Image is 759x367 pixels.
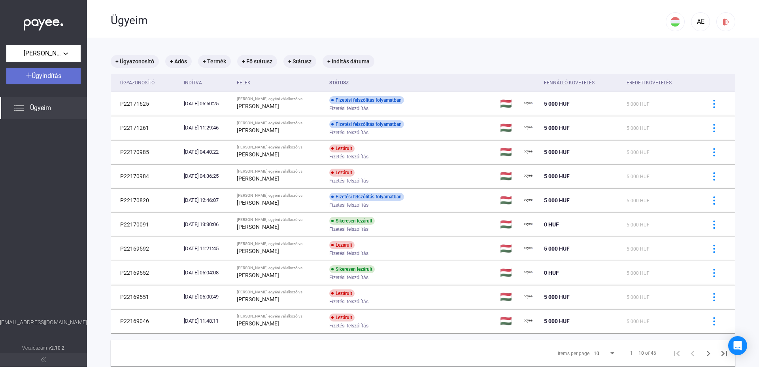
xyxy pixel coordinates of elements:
td: 🇭🇺 [497,92,520,116]
div: 1 – 10 of 46 [630,348,656,358]
span: [PERSON_NAME] egyéni vállalkozó [24,49,63,58]
div: [DATE] 05:50:25 [184,100,230,108]
div: Items per page: [558,349,591,358]
img: payee-logo [524,220,533,229]
span: 5 000 HUF [544,318,570,324]
strong: [PERSON_NAME] [237,103,279,109]
div: [DATE] 11:48:11 [184,317,230,325]
span: 5 000 HUF [627,174,649,179]
div: Lezárult [329,169,355,177]
strong: [PERSON_NAME] [237,248,279,254]
img: payee-logo [524,196,533,205]
div: Indítva [184,78,230,87]
div: Ügyazonosító [120,78,177,87]
button: more-blue [706,240,722,257]
img: white-payee-white-dot.svg [24,15,63,31]
div: Indítva [184,78,202,87]
div: AE [694,17,707,27]
img: more-blue [710,221,718,229]
span: Fizetési felszólítás [329,200,368,210]
img: more-blue [710,172,718,181]
td: 🇭🇺 [497,116,520,140]
div: [PERSON_NAME] egyéni vállalkozó vs [237,145,323,150]
button: Last page [716,345,732,361]
button: logout-red [716,12,735,31]
mat-chip: + Adós [165,55,192,68]
span: 0 HUF [544,221,559,228]
button: more-blue [706,313,722,329]
span: 5 000 HUF [544,101,570,107]
button: more-blue [706,192,722,209]
span: Fizetési felszólítás [329,104,368,113]
div: Open Intercom Messenger [728,336,747,355]
img: payee-logo [524,99,533,108]
div: Eredeti követelés [627,78,696,87]
img: payee-logo [524,171,533,181]
strong: [PERSON_NAME] [237,296,279,302]
td: P22170984 [111,164,181,188]
div: [DATE] 13:30:06 [184,221,230,228]
mat-select: Items per page: [594,348,616,358]
td: P22170091 [111,213,181,236]
td: 🇭🇺 [497,188,520,212]
span: Ügyeim [30,103,51,113]
img: payee-logo [524,268,533,278]
strong: [PERSON_NAME] [237,200,279,206]
span: 5 000 HUF [627,222,649,228]
img: more-blue [710,245,718,253]
div: Lezárult [329,314,355,321]
div: Ügyeim [111,14,666,27]
img: list.svg [14,103,24,113]
td: P22169592 [111,237,181,261]
button: more-blue [706,120,722,136]
div: [PERSON_NAME] egyéni vállalkozó vs [237,266,323,270]
td: 🇭🇺 [497,261,520,285]
img: logout-red [722,18,730,26]
strong: [PERSON_NAME] [237,272,279,278]
div: Fennálló követelés [544,78,595,87]
mat-chip: + Státusz [283,55,316,68]
button: more-blue [706,216,722,233]
span: 5 000 HUF [627,295,649,300]
span: Fizetési felszólítás [329,297,368,306]
button: AE [691,12,710,31]
span: Fizetési felszólítás [329,128,368,137]
button: more-blue [706,264,722,281]
div: [DATE] 11:21:45 [184,245,230,253]
span: 5 000 HUF [627,246,649,252]
span: Ügyindítás [32,72,61,80]
td: 🇭🇺 [497,140,520,164]
button: HU [666,12,685,31]
mat-chip: + Ügyazonosító [111,55,159,68]
strong: [PERSON_NAME] [237,224,279,230]
div: [PERSON_NAME] egyéni vállalkozó vs [237,169,323,174]
span: 5 000 HUF [627,198,649,203]
div: Fizetési felszólítás folyamatban [329,193,404,201]
div: Lezárult [329,289,355,297]
div: [PERSON_NAME] egyéni vállalkozó vs [237,314,323,319]
div: [DATE] 04:40:22 [184,148,230,156]
div: Fizetési felszólítás folyamatban [329,96,404,104]
button: Next page [700,345,716,361]
div: Fizetési felszólítás folyamatban [329,120,404,128]
img: more-blue [710,317,718,325]
div: Felek [237,78,251,87]
mat-chip: + Fő státusz [237,55,277,68]
img: payee-logo [524,147,533,157]
td: 🇭🇺 [497,164,520,188]
strong: [PERSON_NAME] [237,320,279,327]
span: Fizetési felszólítás [329,152,368,162]
span: 5 000 HUF [544,294,570,300]
button: [PERSON_NAME] egyéni vállalkozó [6,45,81,62]
img: more-blue [710,293,718,301]
span: 5 000 HUF [544,149,570,155]
div: [DATE] 05:00:49 [184,293,230,301]
div: [DATE] 05:04:08 [184,269,230,277]
button: First page [669,345,685,361]
span: 5 000 HUF [627,126,649,131]
td: 🇭🇺 [497,285,520,309]
div: [PERSON_NAME] egyéni vállalkozó vs [237,217,323,222]
img: more-blue [710,269,718,277]
div: Fennálló követelés [544,78,620,87]
img: HU [670,17,680,27]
